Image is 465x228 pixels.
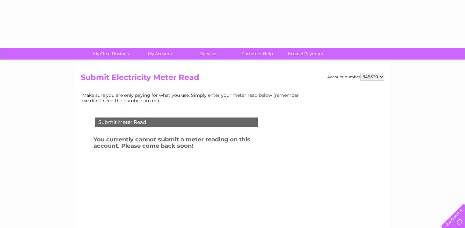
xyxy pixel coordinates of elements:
h3: You currently cannot submit a meter reading on this account. Please come back soon! [93,135,275,153]
a: My Clear Business [85,48,138,60]
div: Submit Meter Read [95,118,258,127]
a: Services [182,48,235,60]
a: Make A Payment [279,48,332,60]
td: Make sure you are only paying for what you use. Simply enter your meter read below (remember we d... [81,91,304,104]
a: My Account [134,48,187,60]
div: Account number [327,73,384,81]
h2: Submit Electricity Meter Read [81,73,384,85]
a: Customer Help [231,48,284,60]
